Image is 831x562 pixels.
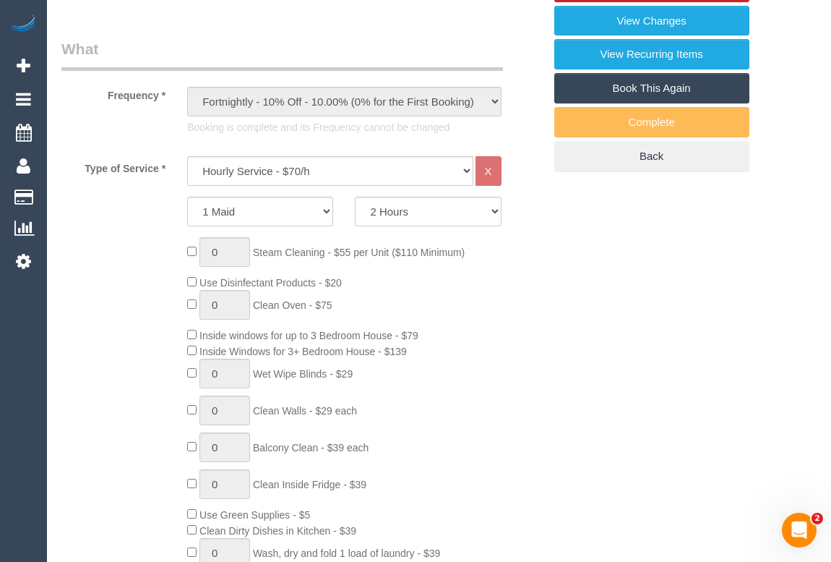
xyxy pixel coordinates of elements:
img: Automaid Logo [9,14,38,35]
span: Clean Walls - $29 each [253,405,357,417]
span: Steam Cleaning - $55 per Unit ($110 Minimum) [253,247,465,258]
span: Use Green Supplies - $5 [199,509,310,521]
span: 2 [811,513,823,524]
span: Use Disinfectant Products - $20 [199,277,342,289]
span: Inside windows for up to 3 Bedroom House - $79 [199,330,418,341]
a: View Recurring Items [554,39,749,69]
a: Back [554,141,749,171]
span: Clean Oven - $75 [253,299,332,311]
span: Clean Dirty Dishes in Kitchen - $39 [199,525,356,537]
label: Frequency * [51,83,176,103]
p: Booking is complete and its Frequency cannot be changed [187,120,501,135]
a: Book This Again [554,73,749,103]
label: Type of Service * [51,156,176,176]
iframe: Intercom live chat [782,513,817,548]
span: Inside Windows for 3+ Bedroom House - $139 [199,346,407,357]
span: Wash, dry and fold 1 load of laundry - $39 [253,548,440,559]
span: Wet Wipe Blinds - $29 [253,368,353,380]
legend: What [61,38,503,71]
span: Balcony Clean - $39 each [253,442,369,454]
a: View Changes [554,6,749,36]
span: Clean Inside Fridge - $39 [253,479,366,490]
